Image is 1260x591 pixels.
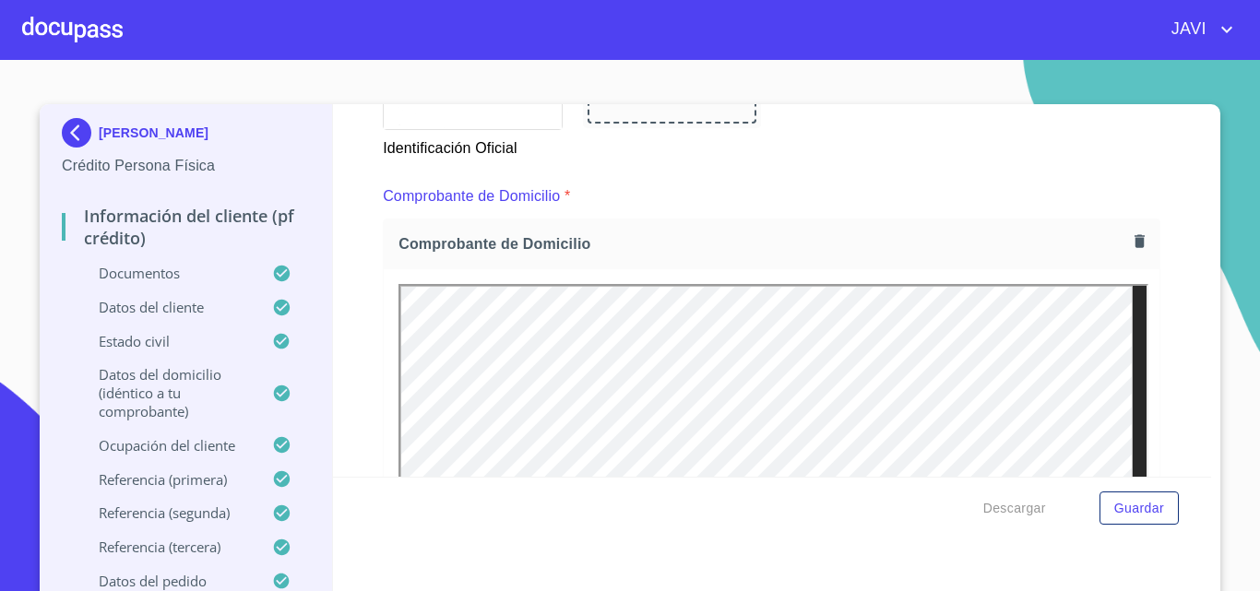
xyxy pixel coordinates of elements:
p: Crédito Persona Física [62,155,310,177]
img: Docupass spot blue [62,118,99,148]
button: Descargar [976,491,1053,526]
p: Información del cliente (PF crédito) [62,205,310,249]
div: [PERSON_NAME] [62,118,310,155]
span: JAVI [1158,15,1216,44]
p: Datos del cliente [62,298,272,316]
span: Guardar [1114,497,1164,520]
p: Estado Civil [62,332,272,350]
span: Comprobante de Domicilio [398,234,1127,254]
span: Descargar [983,497,1046,520]
p: Datos del pedido [62,572,272,590]
p: Referencia (tercera) [62,538,272,556]
p: [PERSON_NAME] [99,125,208,140]
button: Guardar [1100,491,1179,526]
p: Comprobante de Domicilio [383,185,560,207]
p: Ocupación del Cliente [62,436,272,455]
p: Datos del domicilio (idéntico a tu comprobante) [62,365,272,420]
p: Identificación Oficial [383,130,561,160]
button: account of current user [1158,15,1238,44]
p: Documentos [62,264,272,282]
p: Referencia (segunda) [62,503,272,522]
p: Referencia (primera) [62,470,272,489]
